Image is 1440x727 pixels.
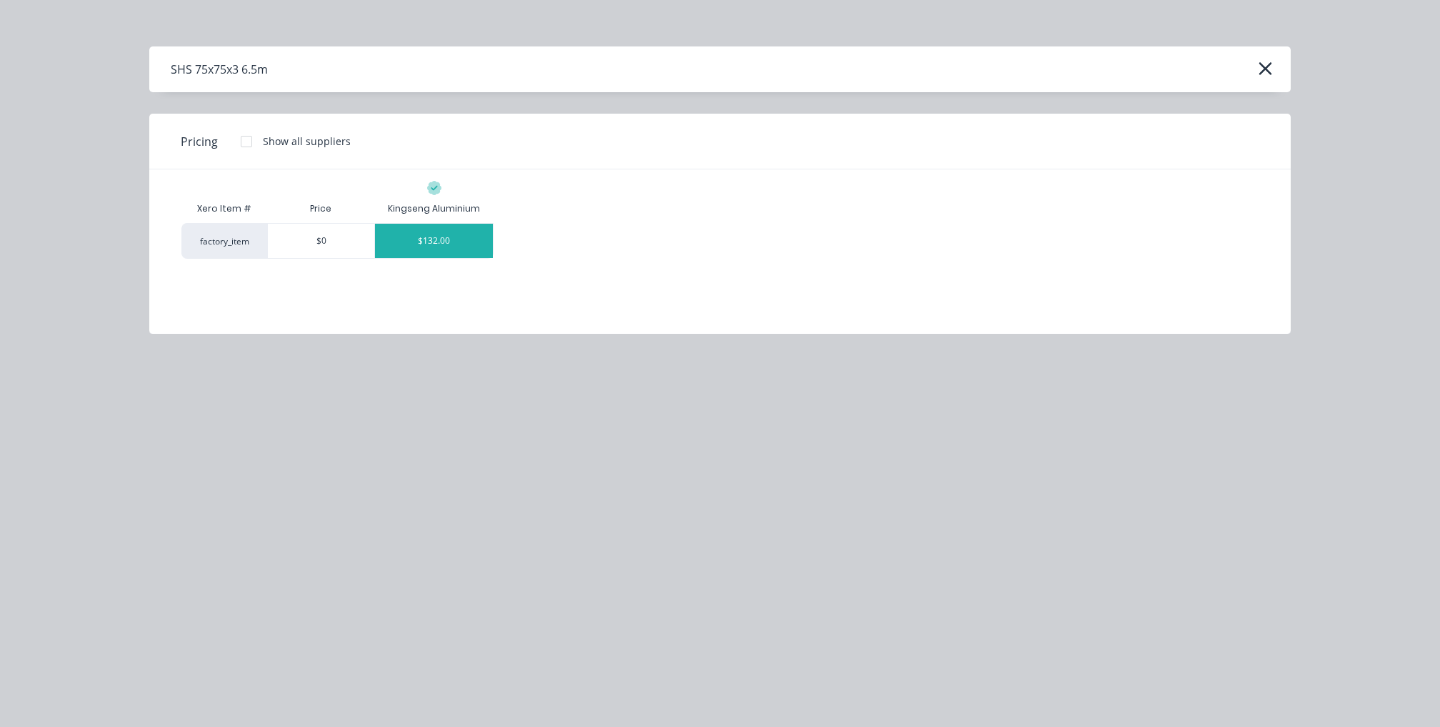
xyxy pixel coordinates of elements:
span: Pricing [181,133,218,150]
div: factory_item [181,223,267,259]
div: Xero Item # [181,194,267,223]
div: Price [267,194,374,223]
div: $132.00 [375,224,493,258]
div: Kingseng Aluminium [388,202,480,215]
div: Show all suppliers [263,134,351,149]
div: $0 [268,224,374,258]
div: SHS 75x75x3 6.5m [171,61,268,78]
